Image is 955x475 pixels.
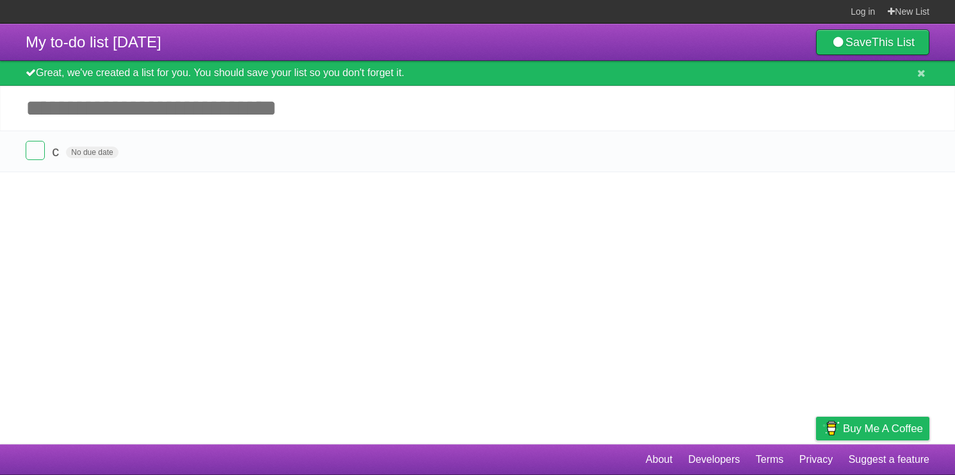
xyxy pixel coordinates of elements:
[646,447,673,472] a: About
[816,417,929,440] a: Buy me a coffee
[26,141,45,160] label: Done
[52,143,62,159] span: c
[26,33,161,51] span: My to-do list [DATE]
[816,29,929,55] a: SaveThis List
[66,147,118,158] span: No due date
[756,447,784,472] a: Terms
[843,417,923,440] span: Buy me a coffee
[799,447,833,472] a: Privacy
[872,36,915,49] b: This List
[688,447,740,472] a: Developers
[822,417,840,439] img: Buy me a coffee
[849,447,929,472] a: Suggest a feature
